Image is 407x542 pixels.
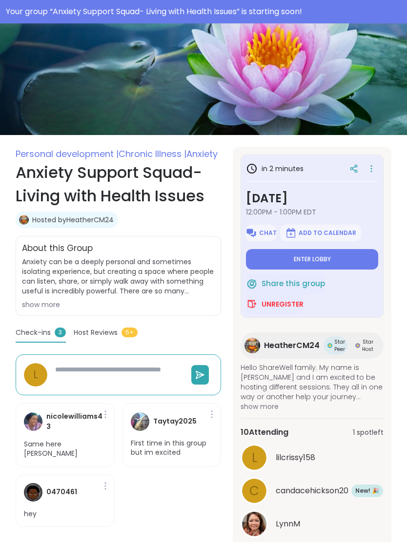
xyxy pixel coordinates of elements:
h2: About this Group [22,242,93,255]
span: c [249,482,259,501]
span: lilcrissy158 [276,452,315,464]
h4: Taytay2025 [153,416,197,426]
img: Taytay2025 [131,412,149,431]
img: ShareWell Logomark [246,298,258,310]
h1: Anxiety Support Squad- Living with Health Issues [16,161,221,208]
span: Personal development | [16,148,119,160]
span: Host Reviews [74,328,118,338]
span: Anxiety [186,148,218,160]
div: Your group “ Anxiety Support Squad- Living with Health Issues ” is starting soon! [6,6,401,18]
span: Share this group [262,278,325,290]
img: HeatherCM24 [244,338,260,353]
span: Anxiety can be a deeply personal and sometimes isolating experience, but creating a space where p... [22,257,215,296]
p: hey [24,509,37,519]
button: Chat [246,225,276,241]
span: Check-ins [16,328,51,338]
span: 5+ [122,328,138,337]
img: ShareWell Logomark [285,227,297,239]
p: Same here [PERSON_NAME] [24,440,106,459]
button: Unregister [246,294,304,314]
img: Star Peer [327,343,332,348]
span: Star Peer [334,338,345,353]
span: 3 [55,328,66,337]
span: 10 Attending [241,426,288,438]
button: Add to Calendar [280,225,361,241]
span: 12:00PM - 1:00PM EDT [246,207,378,217]
a: HeatherCM24HeatherCM24Star PeerStar PeerStar HostStar Host [241,332,384,359]
h4: 0470461 [46,487,77,497]
span: Chronic Illness | [119,148,186,160]
a: LynnMLynnM [241,510,384,538]
img: ShareWell Logomark [245,227,257,239]
span: HeatherCM24 [264,340,320,351]
span: candacehickson20 [276,485,348,497]
span: show more [241,402,384,411]
img: 0470461 [24,483,42,502]
span: l [33,366,38,383]
div: show more [22,300,215,310]
p: First time in this group but im excited [131,439,213,458]
a: llilcrissy158 [241,444,384,471]
span: Unregister [262,299,304,309]
span: Add to Calendar [299,229,356,237]
img: nicolewilliams43 [24,412,42,431]
img: Star Host [355,343,360,348]
img: ShareWell Logomark [246,278,258,290]
span: LynnM [276,518,300,530]
h3: [DATE] [246,190,378,207]
a: ccandacehickson20New! 🎉 [241,477,384,504]
a: Hosted byHeatherCM24 [32,215,114,225]
span: 1 spot left [353,427,384,438]
h3: in 2 minutes [246,163,304,174]
img: LynnM [242,512,266,536]
span: Star Host [362,338,373,353]
h4: nicolewilliams43 [46,411,106,432]
img: HeatherCM24 [19,215,29,225]
span: l [252,448,257,467]
button: Share this group [246,273,325,294]
span: New! 🎉 [355,486,379,495]
span: Enter lobby [294,255,331,263]
button: Enter lobby [246,249,378,270]
span: Chat [259,229,277,237]
span: Hello ShareWell family. My name is [PERSON_NAME] and I am excited to be hosting different session... [241,363,384,402]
